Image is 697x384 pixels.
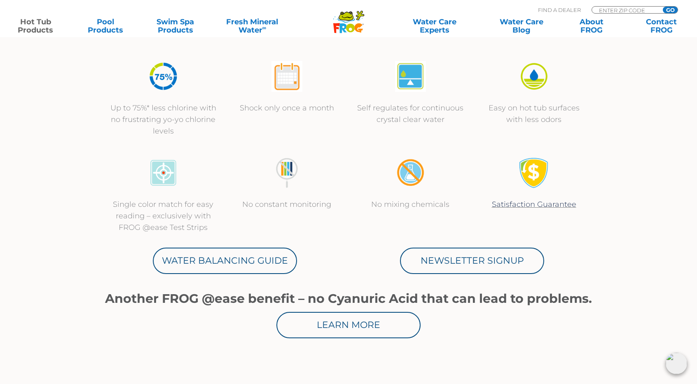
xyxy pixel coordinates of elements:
img: icon-atease-color-match [148,157,179,188]
img: icon-atease-75percent-less [148,61,179,92]
p: Find A Dealer [538,6,581,14]
p: Self regulates for continuous crystal clear water [357,102,464,125]
input: GO [663,7,678,13]
p: No constant monitoring [233,199,340,210]
a: Water Balancing Guide [153,248,297,274]
a: PoolProducts [78,18,133,34]
a: Water CareExperts [390,18,479,34]
img: no-mixing1 [395,157,426,188]
a: Fresh MineralWater∞ [218,18,286,34]
a: Satisfaction Guarantee [492,200,576,209]
p: Single color match for easy reading – exclusively with FROG @ease Test Strips [110,199,217,233]
img: Money Back Guarantee [519,157,550,188]
a: Swim SpaProducts [148,18,203,34]
sup: ∞ [262,24,267,31]
a: Learn More [276,312,421,338]
p: Up to 75%* less chlorine with no frustrating yo-yo chlorine levels [110,102,217,137]
img: atease-icon-self-regulates [395,61,426,92]
img: icon-atease-easy-on [519,61,550,92]
a: AboutFROG [564,18,619,34]
img: no-constant-monitoring1 [271,157,302,188]
img: openIcon [666,353,687,374]
h1: Another FROG @ease benefit – no Cyanuric Acid that can lead to problems. [101,292,596,306]
img: atease-icon-shock-once [271,61,302,92]
a: ContactFROG [634,18,689,34]
p: Easy on hot tub surfaces with less odors [480,102,587,125]
p: No mixing chemicals [357,199,464,210]
a: Hot TubProducts [8,18,63,34]
a: Newsletter Signup [400,248,544,274]
p: Shock only once a month [233,102,340,114]
input: Zip Code Form [598,7,654,14]
a: Water CareBlog [494,18,549,34]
